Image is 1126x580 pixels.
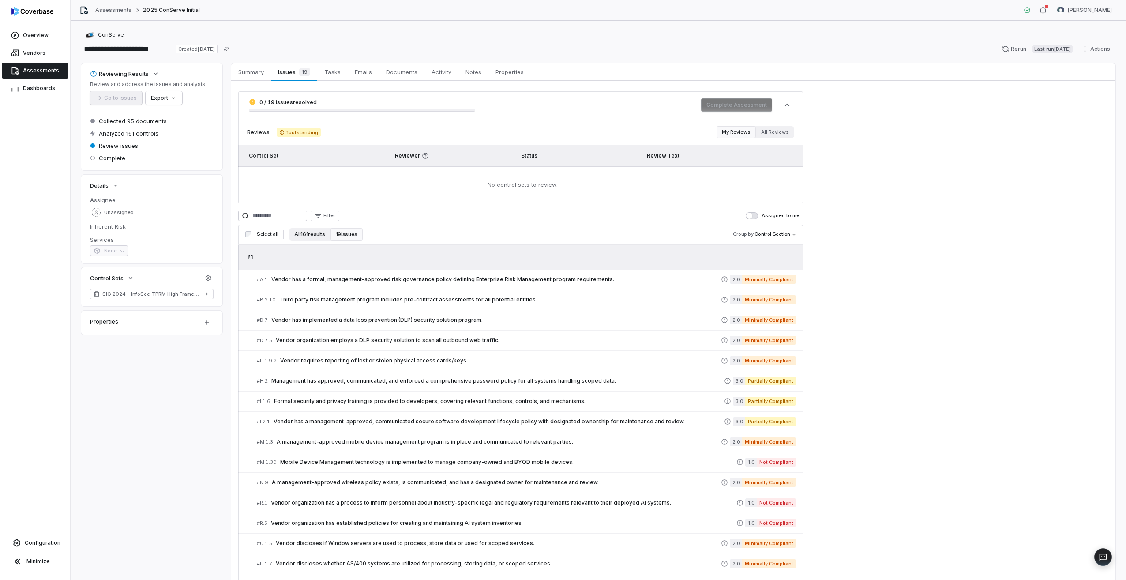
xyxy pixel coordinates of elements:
[146,91,182,105] button: Export
[742,316,796,324] span: Minimally Compliant
[257,317,268,324] span: # D.7
[90,222,214,230] dt: Inherent Risk
[23,85,55,92] span: Dashboards
[83,27,127,43] button: https://conserve-arm.com/ConServe
[730,336,742,345] span: 2.0
[90,236,214,244] dt: Services
[299,68,310,76] span: 19
[257,418,270,425] span: # I.2.1
[351,66,375,78] span: Emails
[276,337,721,344] span: Vendor organization employs a DLP security solution to scan all outbound web traffic.
[257,371,796,391] a: #H.2Management has approved, communicated, and enforced a comprehensive password policy for all s...
[1052,4,1117,17] button: Travis Helton avatar[PERSON_NAME]
[733,397,745,406] span: 3.0
[90,289,214,299] a: SIG 2024 - InfoSec TPRM High Framework
[280,357,721,364] span: Vendor requires reporting of lost or stolen physical access cards/keys.
[4,535,67,551] a: Configuration
[99,154,125,162] span: Complete
[428,66,455,78] span: Activity
[745,417,796,426] span: Partially Compliant
[257,392,796,411] a: #I.1.6Formal security and privacy training is provided to developers, covering relevant functions...
[277,128,321,137] span: 1 outstanding
[257,473,796,493] a: #N.9A management-approved wireless policy exists, is communicated, and has a designated owner for...
[733,417,745,426] span: 3.0
[102,290,201,298] span: SIG 2024 - InfoSec TPRM High Framework
[99,142,138,150] span: Review issues
[257,358,277,364] span: # F.1.9.2
[90,70,149,78] div: Reviewing Results
[742,437,796,446] span: Minimally Compliant
[757,498,796,507] span: Not Compliant
[99,117,167,125] span: Collected 95 documents
[87,270,137,286] button: Control Sets
[2,63,68,79] a: Assessments
[257,561,272,567] span: # U.1.7
[730,539,742,548] span: 2.0
[257,479,268,486] span: # N.9
[742,559,796,568] span: Minimally Compliant
[733,231,754,237] span: Group by
[274,398,724,405] span: Formal security and privacy training is provided to developers, covering relevant functions, cont...
[276,560,721,567] span: Vendor discloses whether AS/400 systems are utilized for processing, storing data, or scoped serv...
[257,270,796,290] a: #A.1Vendor has a formal, management-approved risk governance policy defining Enterprise Risk Mana...
[746,212,758,219] button: Assigned to me
[462,66,485,78] span: Notes
[745,458,757,467] span: 1.0
[647,152,679,159] span: Review Text
[492,66,527,78] span: Properties
[87,66,162,82] button: Reviewing Results
[997,42,1079,56] button: RerunLast run[DATE]
[1057,7,1064,14] img: Travis Helton avatar
[1032,45,1073,53] span: Last run [DATE]
[90,196,214,204] dt: Assignee
[90,181,109,189] span: Details
[257,297,276,303] span: # B.2.10
[1068,7,1112,14] span: [PERSON_NAME]
[271,520,736,527] span: Vendor organization has established policies for creating and maintaining AI system inventories.
[717,126,756,138] button: My Reviews
[99,129,158,137] span: Analyzed 161 controls
[730,437,742,446] span: 2.0
[742,539,796,548] span: Minimally Compliant
[745,377,796,385] span: Partially Compliant
[757,458,796,467] span: Not Compliant
[257,310,796,330] a: #D.7Vendor has implemented a data loss prevention (DLP) security solution program.2.0Minimally Co...
[257,540,272,547] span: # U.1.5
[95,7,131,14] a: Assessments
[272,479,721,486] span: A management-approved wireless policy exists, is communicated, and has a designated owner for mai...
[730,356,742,365] span: 2.0
[98,31,124,38] span: ConServe
[276,540,721,547] span: Vendor discloses if Window servers are used to process, store data or used for scoped services.
[257,534,796,554] a: #U.1.5Vendor discloses if Window servers are used to process, store data or used for scoped servi...
[4,553,67,570] button: Minimize
[733,377,745,385] span: 3.0
[742,275,796,284] span: Minimally Compliant
[249,152,278,159] span: Control Set
[277,438,721,445] span: A management-approved mobile device management program is in place and communicated to relevant p...
[745,498,757,507] span: 1.0
[238,166,803,203] td: No control sets to review.
[730,478,742,487] span: 2.0
[274,66,313,78] span: Issues
[717,126,794,138] div: Review filter
[2,80,68,96] a: Dashboards
[271,316,721,324] span: Vendor has implemented a data loss prevention (DLP) security solution program.
[742,356,796,365] span: Minimally Compliant
[2,45,68,61] a: Vendors
[257,452,796,472] a: #M.1.30Mobile Device Management technology is implemented to manage company-owned and BYOD mobile...
[23,49,45,56] span: Vendors
[257,513,796,533] a: #R.5Vendor organization has established policies for creating and maintaining AI system inventori...
[257,337,272,344] span: # D.7.5
[25,539,60,546] span: Configuration
[90,274,124,282] span: Control Sets
[257,554,796,574] a: #U.1.7Vendor discloses whether AS/400 systems are utilized for processing, storing data, or scope...
[279,296,721,303] span: Third party risk management program includes pre-contract assessments for all potential entities.
[87,177,122,193] button: Details
[23,32,49,39] span: Overview
[143,7,200,14] span: 2025 ConServe Initial
[742,336,796,345] span: Minimally Compliant
[257,290,796,310] a: #B.2.10Third party risk management program includes pre-contract assessments for all potential en...
[23,67,59,74] span: Assessments
[257,493,796,513] a: #R.1Vendor organization has a process to inform personnel about industry-specific legal and regul...
[742,295,796,304] span: Minimally Compliant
